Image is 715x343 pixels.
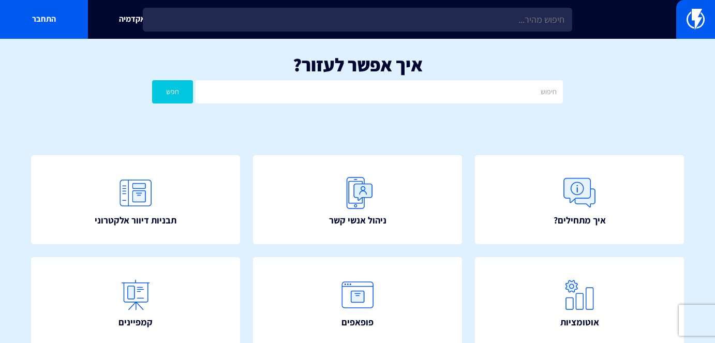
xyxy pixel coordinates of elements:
[118,316,153,329] span: קמפיינים
[16,54,699,75] h1: איך אפשר לעזור?
[143,8,572,32] input: חיפוש מהיר...
[560,316,599,329] span: אוטומציות
[475,155,684,244] a: איך מתחילים?
[329,214,386,227] span: ניהול אנשי קשר
[253,155,462,244] a: ניהול אנשי קשר
[341,316,374,329] span: פופאפים
[95,214,176,227] span: תבניות דיוור אלקטרוני
[31,155,240,244] a: תבניות דיוור אלקטרוני
[152,80,193,103] button: חפש
[196,80,562,103] input: חיפוש
[554,214,606,227] span: איך מתחילים?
